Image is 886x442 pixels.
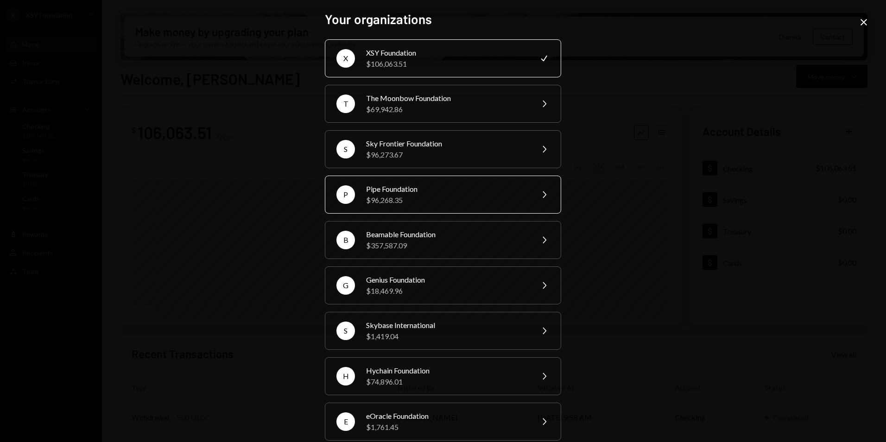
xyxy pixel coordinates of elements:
div: B [336,231,355,249]
div: $96,273.67 [366,149,527,160]
div: G [336,276,355,295]
div: T [336,95,355,113]
div: S [336,140,355,158]
button: GGenius Foundation$18,469.96 [325,266,561,304]
button: TThe Moonbow Foundation$69,942.86 [325,85,561,123]
div: Pipe Foundation [366,183,527,195]
div: $74,896.01 [366,376,527,387]
div: $1,761.45 [366,422,527,433]
div: eOracle Foundation [366,410,527,422]
div: XSY Foundation [366,47,527,58]
div: Genius Foundation [366,274,527,285]
div: P [336,185,355,204]
div: The Moonbow Foundation [366,93,527,104]
div: $1,419.04 [366,331,527,342]
div: $357,587.09 [366,240,527,251]
div: Beamable Foundation [366,229,527,240]
button: BBeamable Foundation$357,587.09 [325,221,561,259]
div: $106,063.51 [366,58,527,69]
div: $18,469.96 [366,285,527,297]
h2: Your organizations [325,10,561,28]
button: SSkybase International$1,419.04 [325,312,561,350]
button: HHychain Foundation$74,896.01 [325,357,561,395]
div: Hychain Foundation [366,365,527,376]
button: XXSY Foundation$106,063.51 [325,39,561,77]
div: Skybase International [366,320,527,331]
button: SSky Frontier Foundation$96,273.67 [325,130,561,168]
div: $69,942.86 [366,104,527,115]
div: X [336,49,355,68]
button: PPipe Foundation$96,268.35 [325,176,561,214]
div: E [336,412,355,431]
div: S [336,322,355,340]
div: $96,268.35 [366,195,527,206]
div: H [336,367,355,385]
div: Sky Frontier Foundation [366,138,527,149]
button: EeOracle Foundation$1,761.45 [325,403,561,441]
